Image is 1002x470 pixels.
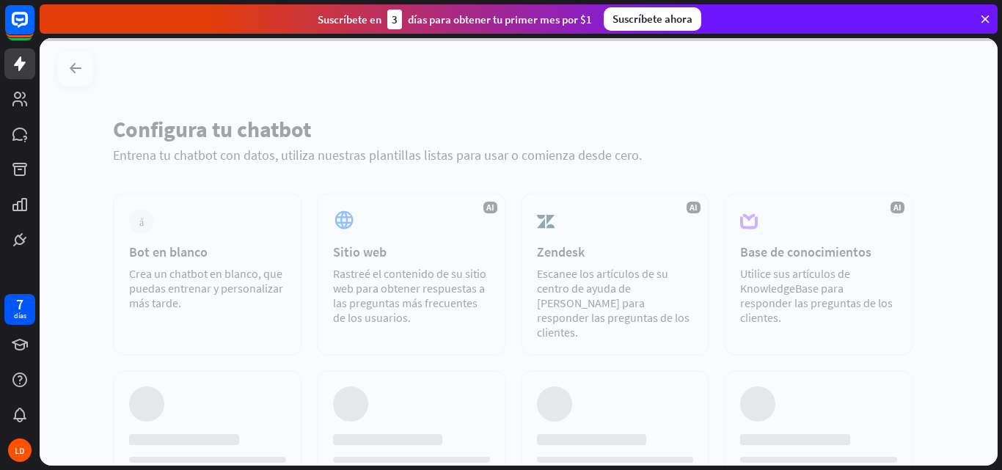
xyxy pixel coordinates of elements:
[4,294,35,325] a: 7 días
[612,12,692,26] font: Suscríbete ahora
[15,445,25,456] font: LD
[392,12,398,26] font: 3
[16,295,23,313] font: 7
[14,311,26,320] font: días
[408,12,592,26] font: días para obtener tu primer mes por $1
[318,12,381,26] font: Suscríbete en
